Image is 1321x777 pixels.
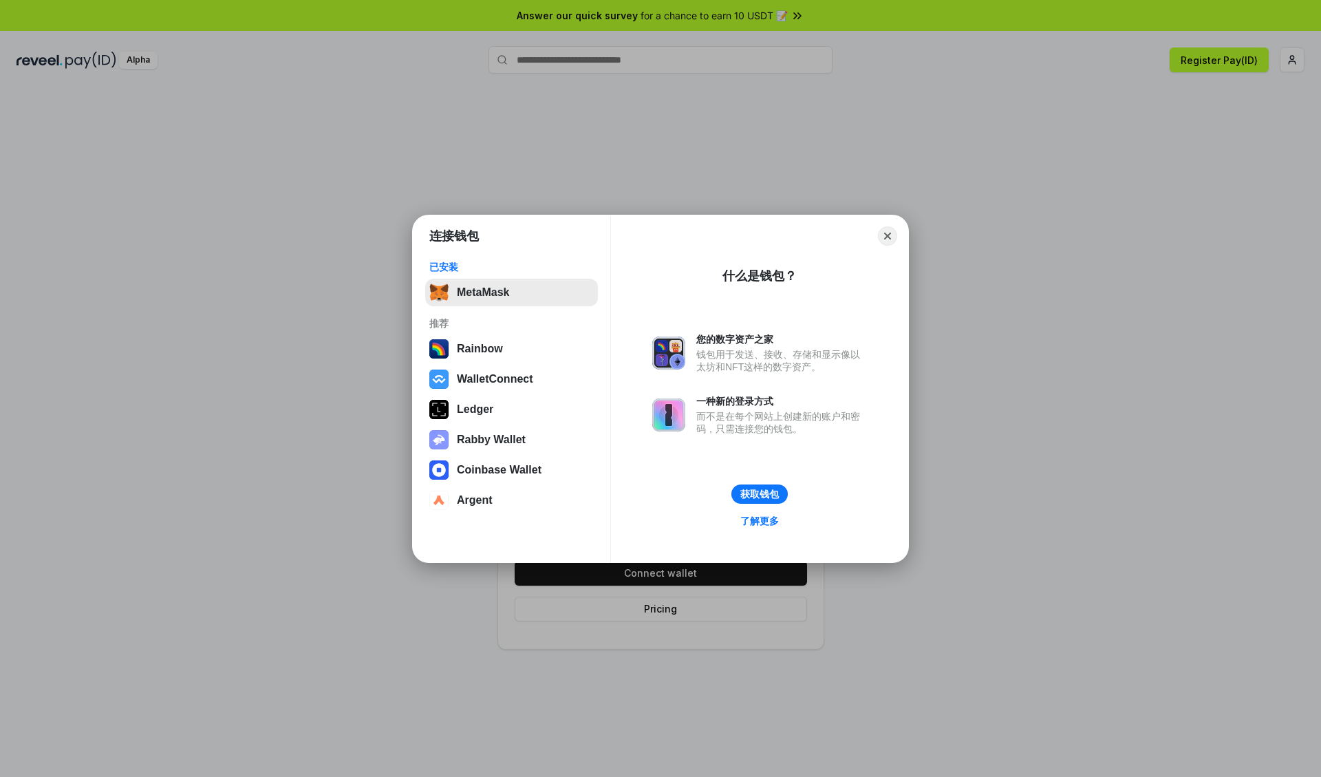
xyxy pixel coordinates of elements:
[457,343,503,355] div: Rainbow
[722,268,797,284] div: 什么是钱包？
[740,488,779,500] div: 获取钱包
[425,426,598,454] button: Rabby Wallet
[696,333,867,345] div: 您的数字资产之家
[457,286,509,299] div: MetaMask
[732,512,787,530] a: 了解更多
[429,228,479,244] h1: 连接钱包
[731,485,788,504] button: 获取钱包
[457,464,541,476] div: Coinbase Wallet
[425,487,598,514] button: Argent
[429,317,594,330] div: 推荐
[429,370,449,389] img: svg+xml,%3Csvg%20width%3D%2228%22%20height%3D%2228%22%20viewBox%3D%220%200%2028%2028%22%20fill%3D...
[429,400,449,419] img: svg+xml,%3Csvg%20xmlns%3D%22http%3A%2F%2Fwww.w3.org%2F2000%2Fsvg%22%20width%3D%2228%22%20height%3...
[429,491,449,510] img: svg+xml,%3Csvg%20width%3D%2228%22%20height%3D%2228%22%20viewBox%3D%220%200%2028%2028%22%20fill%3D...
[457,434,526,446] div: Rabby Wallet
[425,279,598,306] button: MetaMask
[457,373,533,385] div: WalletConnect
[429,339,449,359] img: svg+xml,%3Csvg%20width%3D%22120%22%20height%3D%22120%22%20viewBox%3D%220%200%20120%20120%22%20fil...
[457,403,493,416] div: Ledger
[425,335,598,363] button: Rainbow
[652,337,685,370] img: svg+xml,%3Csvg%20xmlns%3D%22http%3A%2F%2Fwww.w3.org%2F2000%2Fsvg%22%20fill%3D%22none%22%20viewBox...
[696,395,867,407] div: 一种新的登录方式
[429,430,449,449] img: svg+xml,%3Csvg%20xmlns%3D%22http%3A%2F%2Fwww.w3.org%2F2000%2Fsvg%22%20fill%3D%22none%22%20viewBox...
[457,494,493,507] div: Argent
[429,261,594,273] div: 已安装
[425,365,598,393] button: WalletConnect
[429,283,449,302] img: svg+xml,%3Csvg%20fill%3D%22none%22%20height%3D%2233%22%20viewBox%3D%220%200%2035%2033%22%20width%...
[652,398,685,432] img: svg+xml,%3Csvg%20xmlns%3D%22http%3A%2F%2Fwww.w3.org%2F2000%2Fsvg%22%20fill%3D%22none%22%20viewBox...
[696,410,867,435] div: 而不是在每个网站上创建新的账户和密码，只需连接您的钱包。
[696,348,867,373] div: 钱包用于发送、接收、存储和显示像以太坊和NFT这样的数字资产。
[878,226,897,246] button: Close
[429,460,449,480] img: svg+xml,%3Csvg%20width%3D%2228%22%20height%3D%2228%22%20viewBox%3D%220%200%2028%2028%22%20fill%3D...
[425,456,598,484] button: Coinbase Wallet
[740,515,779,527] div: 了解更多
[425,396,598,423] button: Ledger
